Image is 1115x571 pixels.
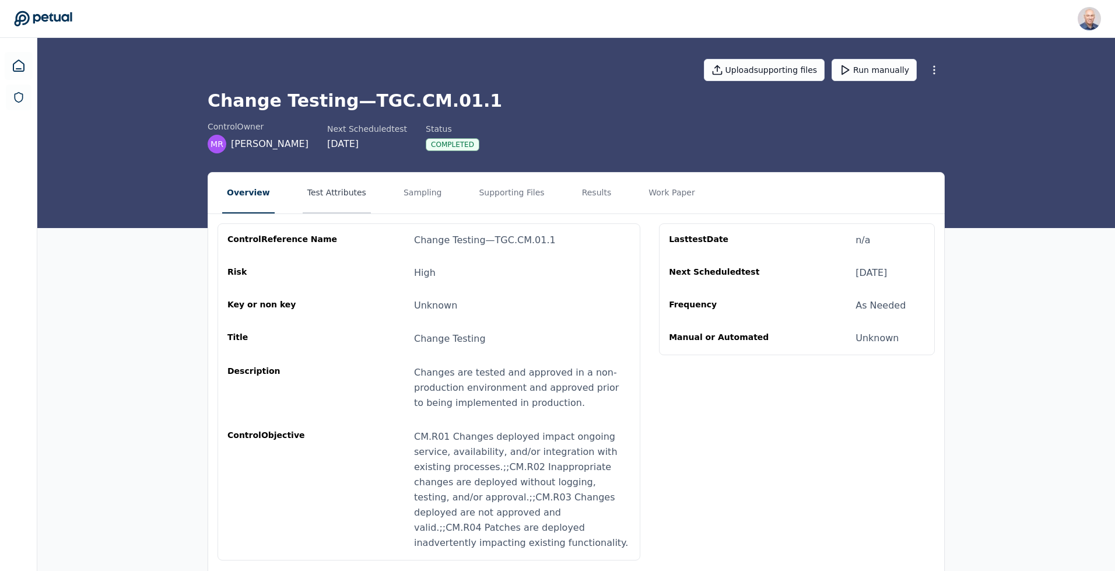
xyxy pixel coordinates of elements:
[327,123,407,135] div: Next Scheduled test
[227,233,339,247] div: control Reference Name
[222,173,275,213] button: Overview
[5,52,33,80] a: Dashboard
[414,233,556,247] div: Change Testing — TGC.CM.01.1
[832,59,917,81] button: Run manually
[414,365,630,411] div: Changes are tested and approved in a non-production environment and approved prior to being imple...
[227,331,339,346] div: Title
[414,266,436,280] div: High
[426,123,479,135] div: Status
[231,137,308,151] span: [PERSON_NAME]
[227,266,339,280] div: Risk
[399,173,447,213] button: Sampling
[855,266,887,280] div: [DATE]
[924,59,945,80] button: More Options
[644,173,700,213] button: Work Paper
[327,137,407,151] div: [DATE]
[855,299,906,313] div: As Needed
[669,299,781,313] div: Frequency
[474,173,549,213] button: Supporting Files
[669,233,781,247] div: Last test Date
[208,173,944,213] nav: Tabs
[208,90,945,111] h1: Change Testing — TGC.CM.01.1
[227,429,339,551] div: control Objective
[1078,7,1101,30] img: Harel K
[227,299,339,313] div: Key or non key
[704,59,825,81] button: Uploadsupporting files
[426,138,479,151] div: Completed
[669,331,781,345] div: Manual or Automated
[6,85,31,110] a: SOC
[303,173,371,213] button: Test Attributes
[14,10,72,27] a: Go to Dashboard
[577,173,616,213] button: Results
[855,233,870,247] div: n/a
[414,333,486,344] span: Change Testing
[208,121,308,132] div: control Owner
[414,429,630,551] div: CM.R01 Changes deployed impact ongoing service, availability, and/or integration with existing pr...
[669,266,781,280] div: Next Scheduled test
[414,299,457,313] div: Unknown
[211,138,223,150] span: MR
[855,331,899,345] div: Unknown
[227,365,339,411] div: Description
